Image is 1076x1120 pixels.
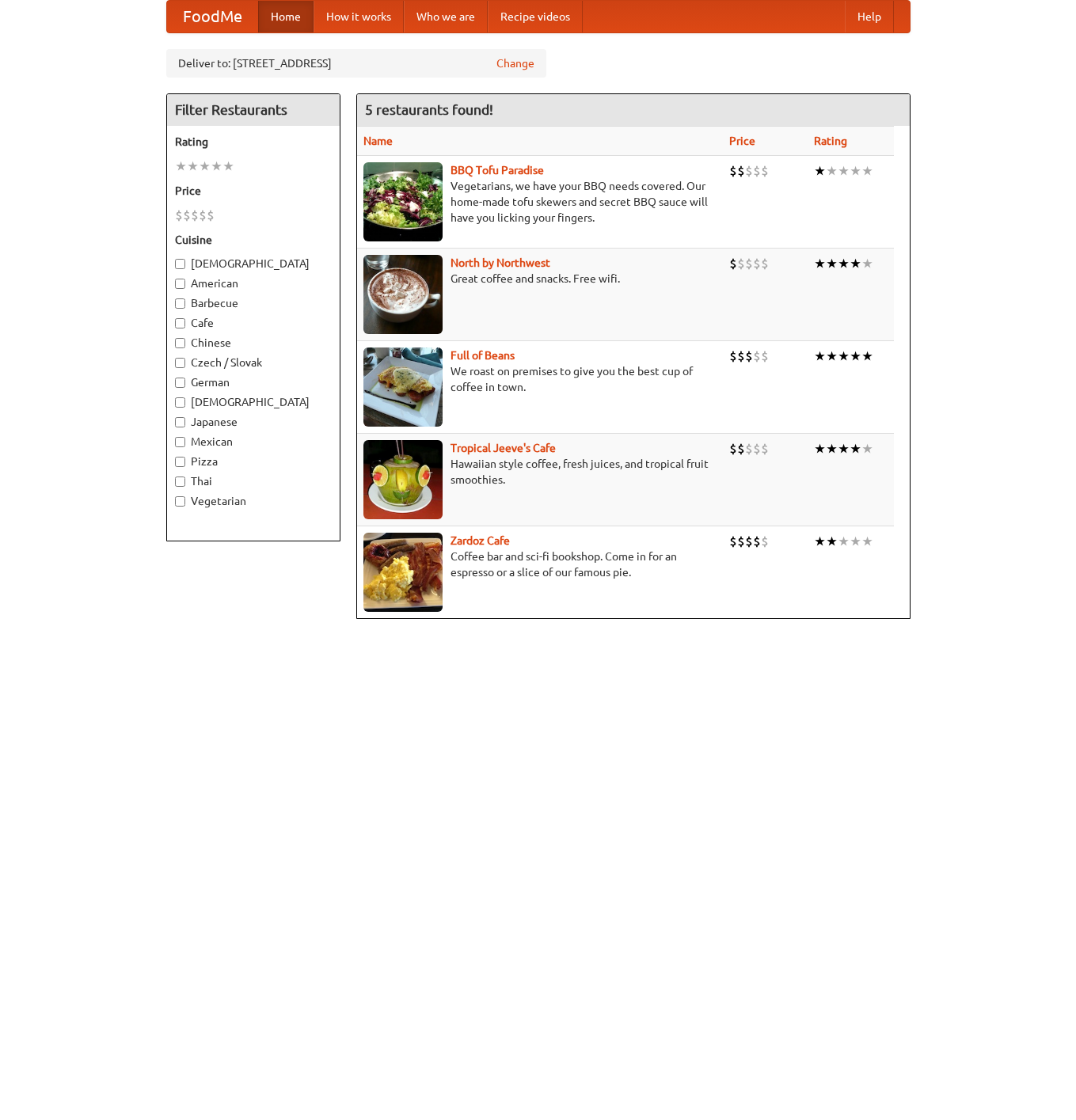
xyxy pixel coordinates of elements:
li: ★ [211,158,222,175]
input: Vegetarian [175,496,185,507]
li: $ [761,255,769,272]
li: $ [761,347,769,365]
li: ★ [861,162,873,180]
input: [DEMOGRAPHIC_DATA] [175,259,185,269]
li: $ [761,440,769,457]
a: How it works [314,1,404,32]
a: Price [729,135,755,147]
h5: Price [175,183,332,199]
a: BBQ Tofu Paradise [451,164,544,177]
li: $ [729,440,737,457]
li: ★ [850,255,861,272]
li: ★ [838,533,850,550]
li: $ [729,255,737,272]
li: ★ [814,255,826,272]
input: Thai [175,476,185,487]
a: Help [845,1,894,32]
li: $ [183,207,191,224]
li: ★ [826,162,838,180]
li: $ [729,347,737,365]
li: $ [745,255,753,272]
label: Czech / Slovak [175,355,332,370]
li: ★ [826,533,838,550]
a: Name [363,135,393,147]
li: $ [745,162,753,180]
a: Home [258,1,314,32]
a: Full of Beans [451,349,515,362]
li: $ [737,255,745,272]
label: Pizza [175,454,332,469]
li: ★ [861,255,873,272]
li: ★ [175,158,187,175]
li: ★ [850,347,861,365]
a: Recipe videos [488,1,583,32]
li: $ [737,347,745,365]
li: $ [753,255,761,272]
input: Mexican [175,437,185,447]
li: $ [729,162,737,180]
h5: Cuisine [175,232,332,248]
a: Rating [814,135,847,147]
li: $ [737,440,745,457]
li: $ [761,162,769,180]
input: Barbecue [175,298,185,309]
li: ★ [826,440,838,457]
a: FoodMe [167,1,258,32]
a: Tropical Jeeve's Cafe [451,442,556,454]
li: ★ [814,162,826,180]
label: Chinese [175,335,332,351]
li: $ [745,347,753,365]
a: Who we are [404,1,488,32]
li: ★ [814,533,826,550]
li: ★ [850,162,861,180]
li: $ [753,162,761,180]
a: North by Northwest [451,256,550,269]
label: Cafe [175,315,332,331]
li: $ [191,207,199,224]
input: Pizza [175,457,185,467]
li: ★ [861,347,873,365]
label: Barbecue [175,295,332,311]
li: $ [737,162,745,180]
li: $ [729,533,737,550]
img: jeeves.jpg [363,440,443,519]
input: American [175,279,185,289]
li: $ [199,207,207,224]
img: north.jpg [363,255,443,334]
li: ★ [814,347,826,365]
li: $ [753,533,761,550]
li: ★ [850,533,861,550]
li: ★ [861,533,873,550]
img: beans.jpg [363,347,443,427]
img: zardoz.jpg [363,533,443,612]
input: Czech / Slovak [175,358,185,368]
label: German [175,374,332,390]
li: ★ [838,440,850,457]
input: [DEMOGRAPHIC_DATA] [175,397,185,408]
p: Vegetarians, we have your BBQ needs covered. Our home-made tofu skewers and secret BBQ sauce will... [363,178,717,226]
ng-pluralize: 5 restaurants found! [365,102,493,117]
div: Deliver to: [STREET_ADDRESS] [166,49,546,78]
a: Change [496,55,534,71]
li: ★ [838,255,850,272]
p: We roast on premises to give you the best cup of coffee in town. [363,363,717,395]
li: ★ [850,440,861,457]
label: Mexican [175,434,332,450]
label: American [175,275,332,291]
li: ★ [838,162,850,180]
li: ★ [861,440,873,457]
b: Zardoz Cafe [451,534,510,547]
li: ★ [826,255,838,272]
li: $ [207,207,215,224]
input: German [175,378,185,388]
li: $ [745,440,753,457]
li: $ [753,347,761,365]
li: ★ [187,158,199,175]
h5: Rating [175,134,332,150]
label: Vegetarian [175,493,332,509]
label: [DEMOGRAPHIC_DATA] [175,256,332,271]
p: Great coffee and snacks. Free wifi. [363,271,717,287]
li: $ [761,533,769,550]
